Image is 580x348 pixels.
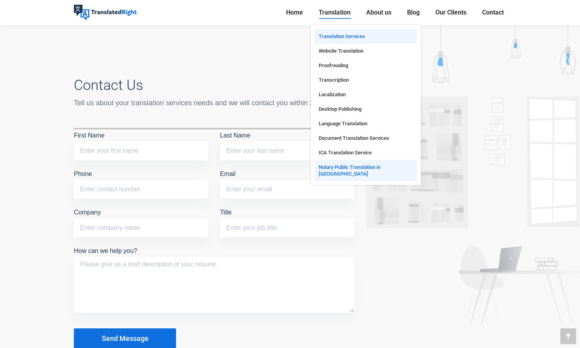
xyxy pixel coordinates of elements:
textarea: How can we help you? [74,257,354,313]
a: ICA Translation Service [315,145,417,160]
a: Website Translation [315,44,417,58]
span: Website Translation [319,48,363,54]
a: Contact [480,7,506,18]
span: Translation [319,9,351,16]
span: Our Clients [435,9,466,16]
input: First Name [74,141,208,160]
a: Translation [316,7,353,18]
label: First Name [74,132,208,154]
a: About us [364,7,394,18]
span: Home [286,9,303,16]
a: Our Clients [433,7,469,18]
label: Company [74,209,208,231]
span: Send Message [102,335,149,343]
input: Last Name [220,141,354,160]
span: Proofreading [319,62,348,69]
a: Home [284,7,305,18]
label: How can we help you? [74,247,354,266]
a: Transcription [315,73,417,87]
span: Translation Services [319,33,365,40]
a: Document Translation Services [315,131,417,145]
label: Email [220,170,354,192]
span: About us [366,9,391,16]
label: Last Name [220,132,354,154]
span: ICA Translation Service [319,149,372,156]
input: Title [220,218,354,237]
span: Localization [319,91,346,98]
a: Proofreading [315,58,417,73]
span: Blog [407,9,420,16]
span: Language Translation [319,120,367,127]
a: Notary Public Translation in [GEOGRAPHIC_DATA] [315,160,417,181]
a: Blog [405,7,422,18]
label: Title [220,209,354,231]
input: Email [220,180,354,199]
div: Tell us about your translation services needs and we will contact you within 24 hours! [74,97,354,108]
span: Desktop Publishing [319,106,362,112]
label: Phone [74,170,208,192]
input: Company [74,218,208,237]
a: Desktop Publishing [315,102,417,116]
a: Localization [315,87,417,102]
img: Translated Right [74,5,137,20]
input: Phone [74,180,208,199]
span: Document Translation Services [319,135,389,141]
span: Transcription [319,77,349,83]
h3: Contact Us [74,77,354,93]
span: Contact [482,9,504,16]
a: Translation Services [315,29,417,44]
span: Notary Public Translation in [GEOGRAPHIC_DATA] [319,164,413,177]
a: Language Translation [315,116,417,131]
